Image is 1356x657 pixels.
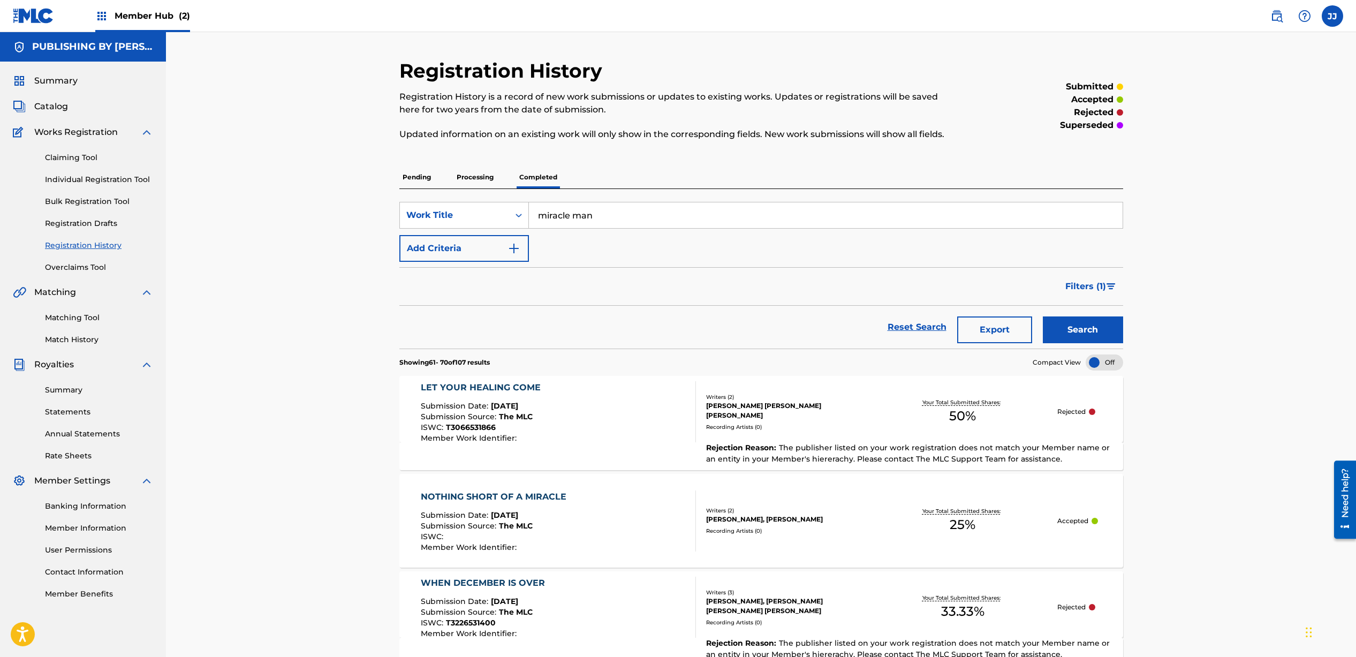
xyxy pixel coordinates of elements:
span: Submission Date : [421,401,491,411]
iframe: Chat Widget [1302,606,1356,657]
div: [PERSON_NAME] [PERSON_NAME] [PERSON_NAME] [706,401,868,420]
span: Submission Date : [421,596,491,606]
a: LET YOUR HEALING COMESubmission Date:[DATE]Submission Source:The MLCISWC:T3066531866Member Work I... [399,376,1123,470]
div: LET YOUR HEALING COME [421,381,546,394]
div: Writers ( 2 ) [706,393,868,401]
a: Claiming Tool [45,152,153,163]
a: Annual Statements [45,428,153,440]
a: SummarySummary [13,74,78,87]
img: expand [140,358,153,371]
span: Member Hub [115,10,190,22]
a: CatalogCatalog [13,100,68,113]
div: [PERSON_NAME], [PERSON_NAME] [PERSON_NAME] [PERSON_NAME] [706,596,868,616]
p: Rejected [1057,407,1086,417]
a: Member Benefits [45,588,153,600]
a: Registration History [45,240,153,251]
span: T3066531866 [446,422,496,432]
p: accepted [1071,93,1113,106]
span: ISWC : [421,532,446,541]
a: Rate Sheets [45,450,153,462]
h2: Registration History [399,59,608,83]
a: Matching Tool [45,312,153,323]
span: 25 % [950,515,975,534]
div: Recording Artists ( 0 ) [706,423,868,431]
span: Member Settings [34,474,110,487]
button: Filters (1) [1059,273,1123,300]
div: User Menu [1322,5,1343,27]
p: Updated information on an existing work will only show in the corresponding fields. New work subm... [399,128,957,141]
span: T3226531400 [446,618,496,628]
p: Pending [399,166,434,188]
span: Matching [34,286,76,299]
p: Processing [453,166,497,188]
img: 9d2ae6d4665cec9f34b9.svg [507,242,520,255]
span: The MLC [499,412,533,421]
a: User Permissions [45,545,153,556]
div: Recording Artists ( 0 ) [706,527,868,535]
div: [PERSON_NAME], [PERSON_NAME] [706,515,868,524]
span: Summary [34,74,78,87]
img: Member Settings [13,474,26,487]
div: Writers ( 2 ) [706,507,868,515]
p: Your Total Submitted Shares: [922,507,1003,515]
a: Overclaims Tool [45,262,153,273]
div: Writers ( 3 ) [706,588,868,596]
span: [DATE] [491,510,518,520]
p: Completed [516,166,560,188]
span: The MLC [499,521,533,531]
a: Statements [45,406,153,418]
span: Submission Source : [421,412,499,421]
span: [DATE] [491,401,518,411]
span: (2) [179,11,190,21]
button: Search [1043,316,1123,343]
span: Royalties [34,358,74,371]
span: Works Registration [34,126,118,139]
div: Recording Artists ( 0 ) [706,618,868,626]
form: Search Form [399,202,1123,349]
img: search [1270,10,1283,22]
img: Top Rightsholders [95,10,108,22]
a: Reset Search [882,315,952,339]
p: Your Total Submitted Shares: [922,594,1003,602]
img: Catalog [13,100,26,113]
a: Bulk Registration Tool [45,196,153,207]
span: Filters ( 1 ) [1065,280,1106,293]
div: Help [1294,5,1315,27]
a: NOTHING SHORT OF A MIRACLESubmission Date:[DATE]Submission Source:The MLCISWC:Member Work Identif... [399,474,1123,568]
a: Summary [45,384,153,396]
div: Drag [1306,616,1312,648]
img: Works Registration [13,126,27,139]
span: Member Work Identifier : [421,629,519,638]
span: ISWC : [421,422,446,432]
span: 33.33 % [941,602,984,621]
span: 50 % [949,406,976,426]
span: Compact View [1033,358,1081,367]
img: Royalties [13,358,26,371]
h5: PUBLISHING BY JONATHAN JACKSON MUSIC [32,41,153,53]
button: Add Criteria [399,235,529,262]
a: Contact Information [45,567,153,578]
img: expand [140,126,153,139]
span: Submission Date : [421,510,491,520]
p: Accepted [1057,516,1088,526]
span: Member Work Identifier : [421,433,519,443]
img: MLC Logo [13,8,54,24]
a: Member Information [45,523,153,534]
img: Accounts [13,41,26,54]
a: Banking Information [45,501,153,512]
span: The publisher listed on your work registration does not match your Member name or an entity in yo... [706,443,1110,464]
span: The MLC [499,607,533,617]
img: filter [1107,283,1116,290]
span: [DATE] [491,596,518,606]
p: Rejected [1057,602,1086,612]
a: Public Search [1266,5,1287,27]
span: Rejection Reason : [706,638,779,648]
p: Registration History is a record of new work submissions or updates to existing works. Updates or... [399,90,957,116]
p: Showing 61 - 70 of 107 results [399,358,490,367]
span: Member Work Identifier : [421,542,519,552]
a: Individual Registration Tool [45,174,153,185]
span: ISWC : [421,618,446,628]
